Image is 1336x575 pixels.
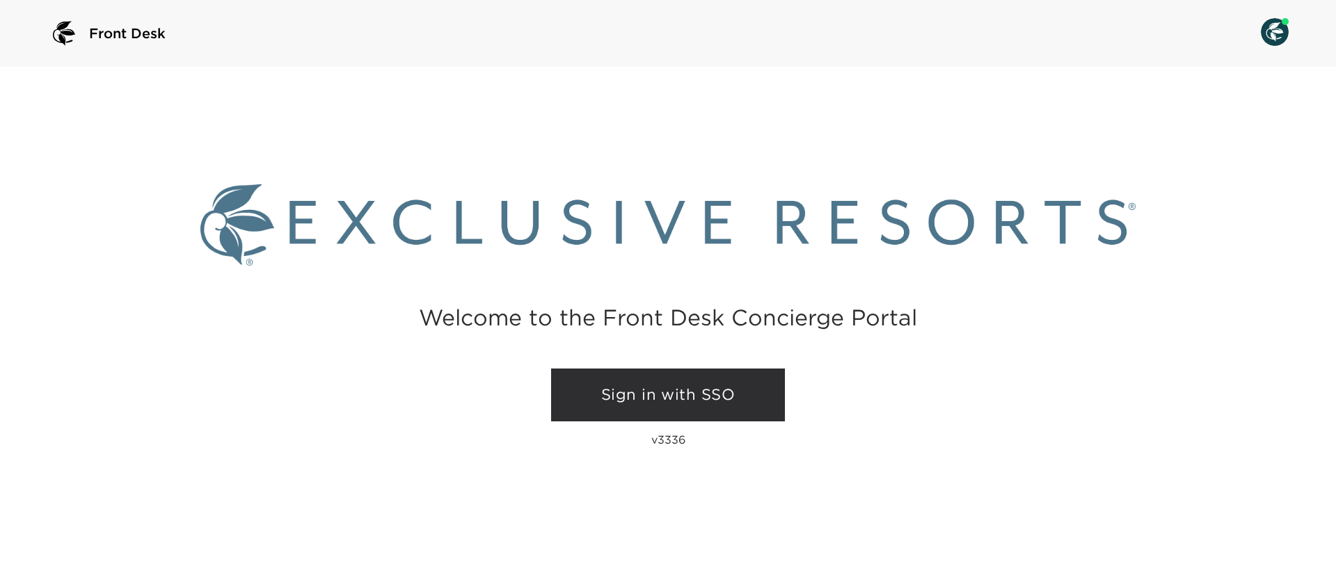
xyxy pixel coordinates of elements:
img: logo [47,17,81,50]
p: v3336 [651,432,685,446]
span: Front Desk [89,24,166,43]
img: Exclusive Resorts logo [200,184,1136,266]
h2: Welcome to the Front Desk Concierge Portal [419,307,917,328]
a: Sign in with SSO [551,369,785,421]
img: User [1261,18,1289,46]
